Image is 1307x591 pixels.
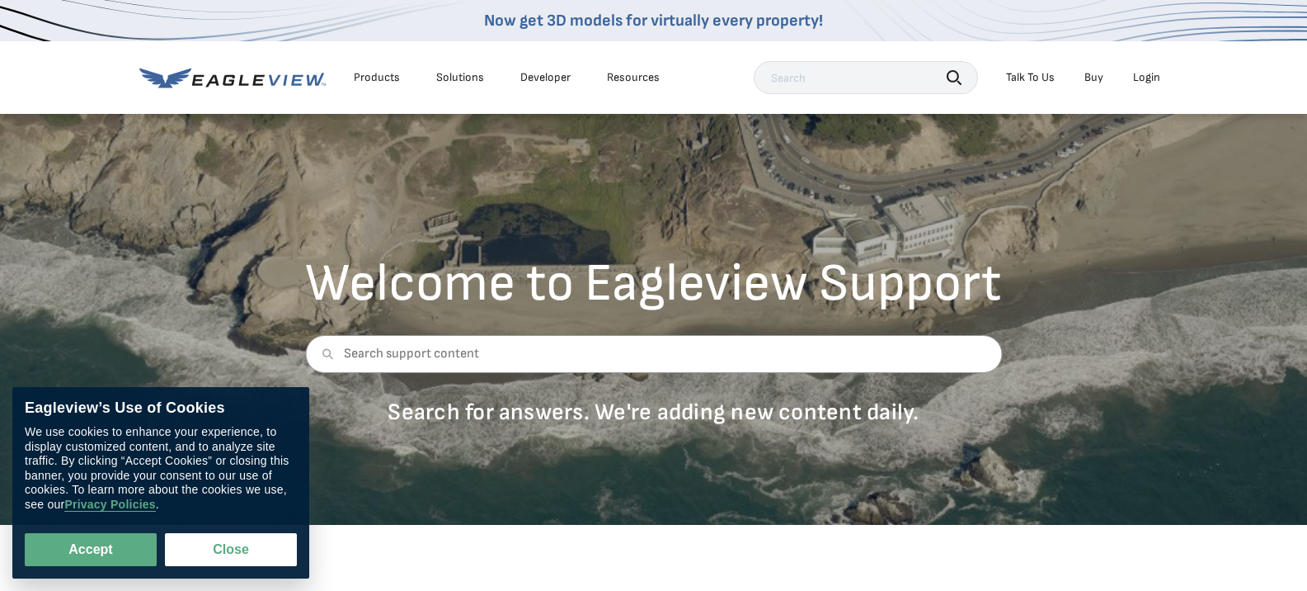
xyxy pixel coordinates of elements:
[1006,70,1055,85] div: Talk To Us
[354,70,400,85] div: Products
[25,400,297,418] div: Eagleview’s Use of Cookies
[436,70,484,85] div: Solutions
[25,533,157,566] button: Accept
[165,533,297,566] button: Close
[305,258,1002,310] h2: Welcome to Eagleview Support
[1133,70,1160,85] div: Login
[305,398,1002,427] p: Search for answers. We're adding new content daily.
[64,499,155,513] a: Privacy Policies
[1084,70,1103,85] a: Buy
[484,11,823,31] a: Now get 3D models for virtually every property!
[305,335,1002,373] input: Search support content
[754,61,978,94] input: Search
[607,70,660,85] div: Resources
[520,70,571,85] a: Developer
[25,426,297,513] div: We use cookies to enhance your experience, to display customized content, and to analyze site tra...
